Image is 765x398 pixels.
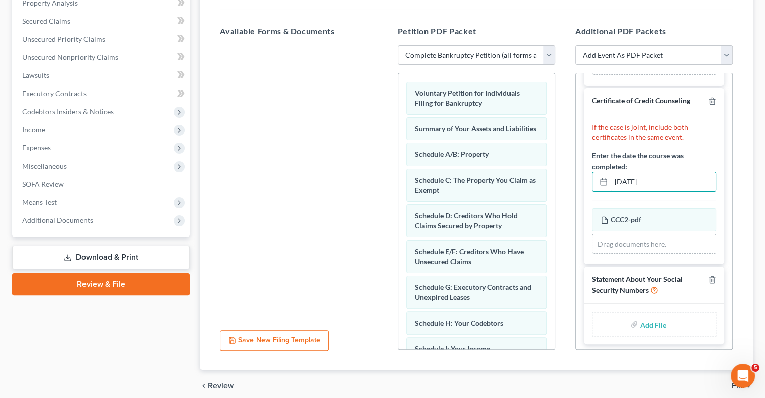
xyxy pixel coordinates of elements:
[48,321,56,329] button: Upload attachment
[415,150,489,158] span: Schedule A/B: Property
[43,31,172,40] div: joined the conversation
[8,167,193,197] div: Shelley says…
[14,30,190,48] a: Unsecured Priority Claims
[415,176,536,194] span: Schedule C: The Property You Claim as Exempt
[8,197,165,278] div: Understood! That section is pulling from the Address you have entered for the debtor within Clien...
[22,216,93,224] span: Additional Documents
[16,321,24,329] button: Emoji picker
[16,58,157,97] div: Hi [PERSON_NAME]! It looks like you have the case set to [US_STATE], as well as the exemptions. A...
[22,17,70,25] span: Secured Claims
[7,4,26,23] button: go back
[182,173,185,183] div: ?
[22,35,105,43] span: Unsecured Priority Claims
[751,364,759,372] span: 5
[55,150,185,161] div: how do i change that to [US_STATE]?
[22,71,49,79] span: Lawsuits
[731,364,755,388] iframe: Intercom live chat
[22,53,118,61] span: Unsecured Nonpriority Claims
[8,287,193,288] div: New messages divider
[30,30,40,40] img: Profile image for James
[415,247,524,266] span: Schedule E/F: Creditors Who Have Unsecured Claims
[14,66,190,85] a: Lawsuits
[173,317,189,333] button: Send a message…
[8,197,193,279] div: James says…
[208,382,234,390] span: Review
[611,172,716,191] input: MM/DD/YYYY
[592,275,683,294] span: Statement About Your Social Security Numbers
[22,180,64,188] span: SOFA Review
[14,175,190,193] a: SOFA Review
[592,234,716,254] div: Drag documents here.
[220,25,377,37] h5: Available Forms & Documents
[200,382,244,390] button: chevron_left Review
[177,4,195,22] div: Close
[14,85,190,103] a: Executory Contracts
[157,4,177,23] button: Home
[8,52,165,103] div: Hi [PERSON_NAME]! It looks like you have the case set to [US_STATE], as well as the exemptions. A...
[200,382,208,390] i: chevron_left
[575,25,733,37] h5: Additional PDF Packets
[398,26,476,36] span: Petition PDF Packet
[415,211,518,230] span: Schedule D: Creditors Who Hold Claims Secured by Property
[8,29,193,52] div: James says…
[12,273,190,295] a: Review & File
[14,12,190,30] a: Secured Claims
[415,319,503,327] span: Schedule H: Your Codebtors
[415,124,536,133] span: Summary of Your Assets and Liabilities
[732,382,745,390] span: File
[14,48,190,66] a: Unsecured Nonpriority Claims
[22,198,57,206] span: Means Test
[8,296,165,357] div: Hi [PERSON_NAME]! On the form it asks for the state in which the debtor lives, so it will only in...
[49,5,84,13] h1: Operator
[592,122,716,142] p: If the case is joint, include both certificates in the same event.
[22,107,114,116] span: Codebtors Insiders & Notices
[592,150,716,172] label: Enter the date the course was completed:
[8,144,193,168] div: Shelley says…
[220,330,329,351] button: Save New Filing Template
[36,111,193,143] div: yes, please look at the means test it says presumption of abuse
[22,125,45,134] span: Income
[8,111,193,144] div: Shelley says…
[32,321,40,329] button: Gif picker
[49,13,125,23] p: The team can also help
[611,215,641,224] span: CCC2-pdf
[415,89,520,107] span: Voluntary Petition for Individuals Filing for Bankruptcy
[44,117,185,137] div: yes, please look at the means test it says presumption of abuse
[415,283,531,301] span: Schedule G: Executory Contracts and Unexpired Leases
[592,96,690,105] span: Certificate of Credit Counseling
[8,52,193,111] div: James says…
[12,246,190,269] a: Download & Print
[43,32,100,39] b: [PERSON_NAME]
[22,89,87,98] span: Executory Contracts
[47,144,193,167] div: how do i change that to [US_STATE]?
[174,167,193,189] div: ?
[22,162,67,170] span: Miscellaneous
[8,296,193,379] div: James says…
[415,344,490,353] span: Schedule I: Your Income
[16,203,157,272] div: Understood! That section is pulling from the Address you have entered for the debtor within Clien...
[29,6,45,22] img: Profile image for Operator
[22,143,51,152] span: Expenses
[9,300,193,317] textarea: Message…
